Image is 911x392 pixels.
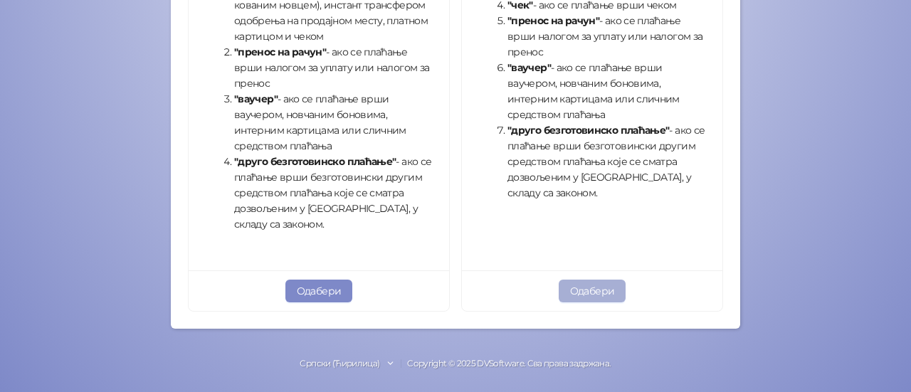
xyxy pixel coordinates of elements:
li: - ако се плаћање врши безготовински другим средством плаћања које се сматра дозвољеним у [GEOGRAP... [507,122,705,201]
strong: "пренос на рачун" [234,46,326,58]
li: - ако се плаћање врши ваучером, новчаним боновима, интерним картицама или сличним средством плаћања [234,91,432,154]
button: Одабери [285,280,353,302]
li: - ако се плаћање врши налогом за уплату или налогом за пренос [507,13,705,60]
strong: "ваучер" [507,61,551,74]
strong: "друго безготовинско плаћање" [507,124,669,137]
strong: "друго безготовинско плаћање" [234,155,396,168]
li: - ако се плаћање врши ваучером, новчаним боновима, интерним картицама или сличним средством плаћања [507,60,705,122]
button: Одабери [559,280,626,302]
strong: "ваучер" [234,92,278,105]
li: - ако се плаћање врши налогом за уплату или налогом за пренос [234,44,432,91]
li: - ако се плаћање врши безготовински другим средством плаћања које се сматра дозвољеним у [GEOGRAP... [234,154,432,232]
div: Српски (Ћирилица) [300,357,379,371]
strong: "пренос на рачун" [507,14,599,27]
